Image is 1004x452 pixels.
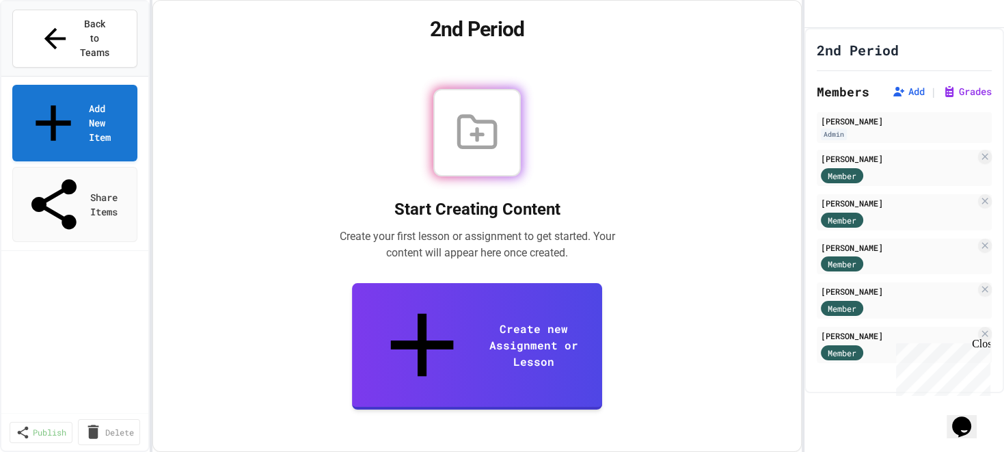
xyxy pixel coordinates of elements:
[12,85,137,161] a: Add New Item
[817,82,869,101] h2: Members
[828,258,856,270] span: Member
[821,115,988,127] div: [PERSON_NAME]
[12,10,137,68] button: Back to Teams
[169,17,785,42] h1: 2nd Period
[828,214,856,226] span: Member
[10,422,72,443] a: Publish
[5,5,94,87] div: Chat with us now!Close
[821,330,975,342] div: [PERSON_NAME]
[828,302,856,315] span: Member
[821,129,847,140] div: Admin
[324,228,630,261] p: Create your first lesson or assignment to get started. Your content will appear here once created.
[79,17,111,60] span: Back to Teams
[817,40,899,59] h1: 2nd Period
[892,85,925,98] button: Add
[947,397,990,438] iframe: chat widget
[352,283,602,410] a: Create new Assignment or Lesson
[821,241,975,254] div: [PERSON_NAME]
[78,419,141,445] a: Delete
[821,197,975,209] div: [PERSON_NAME]
[821,152,975,165] div: [PERSON_NAME]
[828,170,856,182] span: Member
[891,338,990,396] iframe: chat widget
[12,167,137,243] a: Share Items
[828,347,856,359] span: Member
[942,85,992,98] button: Grades
[821,285,975,297] div: [PERSON_NAME]
[930,83,937,100] span: |
[324,198,630,220] h2: Start Creating Content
